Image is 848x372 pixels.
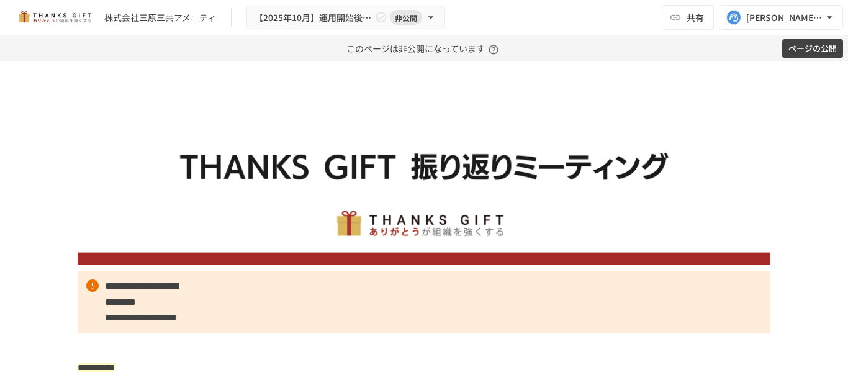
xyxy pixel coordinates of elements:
div: [PERSON_NAME][EMAIL_ADDRESS][DOMAIN_NAME] [746,10,823,25]
img: mMP1OxWUAhQbsRWCurg7vIHe5HqDpP7qZo7fRoNLXQh [15,7,94,27]
span: 共有 [687,11,704,24]
button: ページの公開 [782,39,843,58]
button: 【2025年10月】運用開始後振り返りミーティング非公開 [246,6,445,30]
span: 【2025年10月】運用開始後振り返りミーティング [255,10,372,25]
button: 共有 [662,5,714,30]
div: 株式会社三原三共アメニティ [104,11,216,24]
button: [PERSON_NAME][EMAIL_ADDRESS][DOMAIN_NAME] [719,5,843,30]
img: ywjCEzGaDRs6RHkpXm6202453qKEghjSpJ0uwcQsaCz [78,92,770,265]
span: 非公開 [390,11,422,24]
p: このページは非公開になっています [346,35,502,61]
